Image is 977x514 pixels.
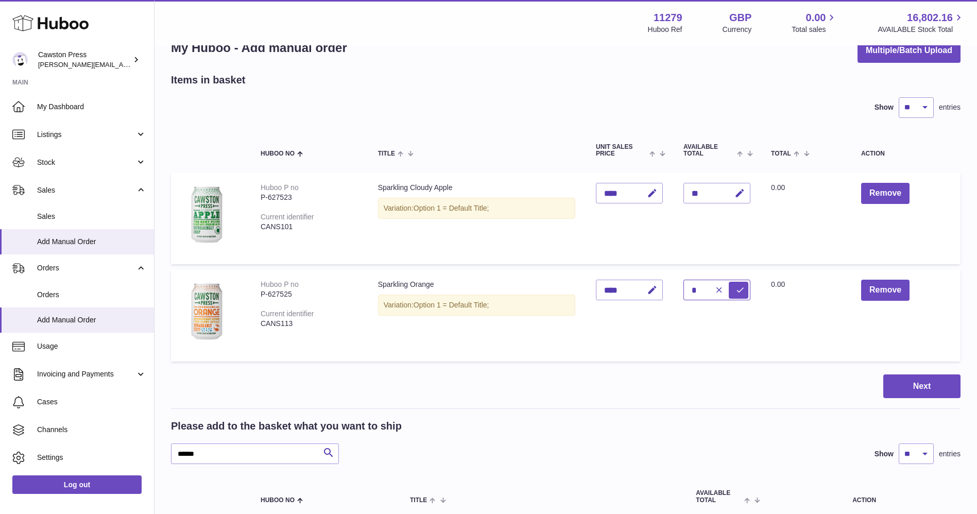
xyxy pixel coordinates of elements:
[596,144,647,157] span: Unit Sales Price
[768,479,961,513] th: Action
[875,449,894,459] label: Show
[939,449,961,459] span: entries
[12,475,142,494] a: Log out
[771,280,785,288] span: 0.00
[171,40,347,56] h1: My Huboo - Add manual order
[261,193,357,202] div: P-627523
[181,183,233,251] img: Sparkling Cloudy Apple
[261,310,314,318] div: Current identifier
[261,497,295,504] span: Huboo no
[261,280,299,288] div: Huboo P no
[37,130,135,140] span: Listings
[261,222,357,232] div: CANS101
[378,198,575,219] div: Variation:
[261,319,357,329] div: CANS113
[696,490,742,503] span: AVAILABLE Total
[261,213,314,221] div: Current identifier
[648,25,682,35] div: Huboo Ref
[38,50,131,70] div: Cawston Press
[792,25,837,35] span: Total sales
[723,25,752,35] div: Currency
[683,144,734,157] span: AVAILABLE Total
[37,453,146,462] span: Settings
[171,419,402,433] h2: Please add to the basket what you want to ship
[861,183,910,204] button: Remove
[858,39,961,63] button: Multiple/Batch Upload
[37,341,146,351] span: Usage
[261,289,357,299] div: P-627525
[37,212,146,221] span: Sales
[368,269,586,361] td: Sparkling Orange
[771,183,785,192] span: 0.00
[861,280,910,301] button: Remove
[939,102,961,112] span: entries
[654,11,682,25] strong: 11279
[37,237,146,247] span: Add Manual Order
[37,158,135,167] span: Stock
[878,25,965,35] span: AVAILABLE Stock Total
[378,295,575,316] div: Variation:
[37,315,146,325] span: Add Manual Order
[37,102,146,112] span: My Dashboard
[37,185,135,195] span: Sales
[878,11,965,35] a: 16,802.16 AVAILABLE Stock Total
[37,425,146,435] span: Channels
[792,11,837,35] a: 0.00 Total sales
[12,52,28,67] img: thomas.carson@cawstonpress.com
[37,263,135,273] span: Orders
[37,369,135,379] span: Invoicing and Payments
[37,397,146,407] span: Cases
[729,11,751,25] strong: GBP
[907,11,953,25] span: 16,802.16
[368,173,586,264] td: Sparkling Cloudy Apple
[861,150,950,157] div: Action
[181,280,233,348] img: Sparkling Orange
[806,11,826,25] span: 0.00
[261,150,295,157] span: Huboo no
[410,497,427,504] span: Title
[171,73,246,87] h2: Items in basket
[261,183,299,192] div: Huboo P no
[875,102,894,112] label: Show
[378,150,395,157] span: Title
[883,374,961,399] button: Next
[38,60,262,68] span: [PERSON_NAME][EMAIL_ADDRESS][PERSON_NAME][DOMAIN_NAME]
[771,150,791,157] span: Total
[37,290,146,300] span: Orders
[414,301,489,309] span: Option 1 = Default Title;
[414,204,489,212] span: Option 1 = Default Title;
